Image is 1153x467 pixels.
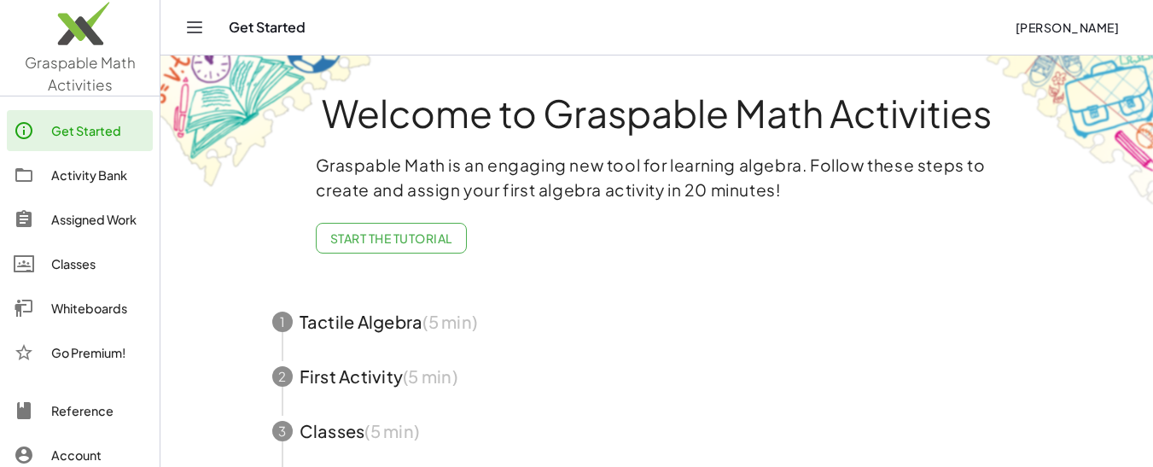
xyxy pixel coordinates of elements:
div: Classes [51,254,146,274]
span: Graspable Math Activities [25,53,136,94]
h1: Welcome to Graspable Math Activities [241,93,1074,132]
a: Whiteboards [7,288,153,329]
span: Start the Tutorial [330,231,452,246]
button: Toggle navigation [181,14,208,41]
button: [PERSON_NAME] [1001,12,1133,43]
button: 3Classes(5 min) [252,404,1063,458]
div: Account [51,445,146,465]
button: Start the Tutorial [316,223,467,254]
div: Reference [51,400,146,421]
p: Graspable Math is an engaging new tool for learning algebra. Follow these steps to create and ass... [316,153,999,202]
button: 1Tactile Algebra(5 min) [252,295,1063,349]
div: 1 [272,312,293,332]
div: Go Premium! [51,342,146,363]
a: Reference [7,390,153,431]
div: Get Started [51,120,146,141]
div: Whiteboards [51,298,146,318]
img: get-started-bg-ul-Ceg4j33I.png [160,54,374,190]
span: [PERSON_NAME] [1015,20,1119,35]
button: 2First Activity(5 min) [252,349,1063,404]
a: Get Started [7,110,153,151]
div: Assigned Work [51,209,146,230]
div: Activity Bank [51,165,146,185]
a: Classes [7,243,153,284]
a: Activity Bank [7,155,153,196]
a: Assigned Work [7,199,153,240]
div: 3 [272,421,293,441]
div: 2 [272,366,293,387]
